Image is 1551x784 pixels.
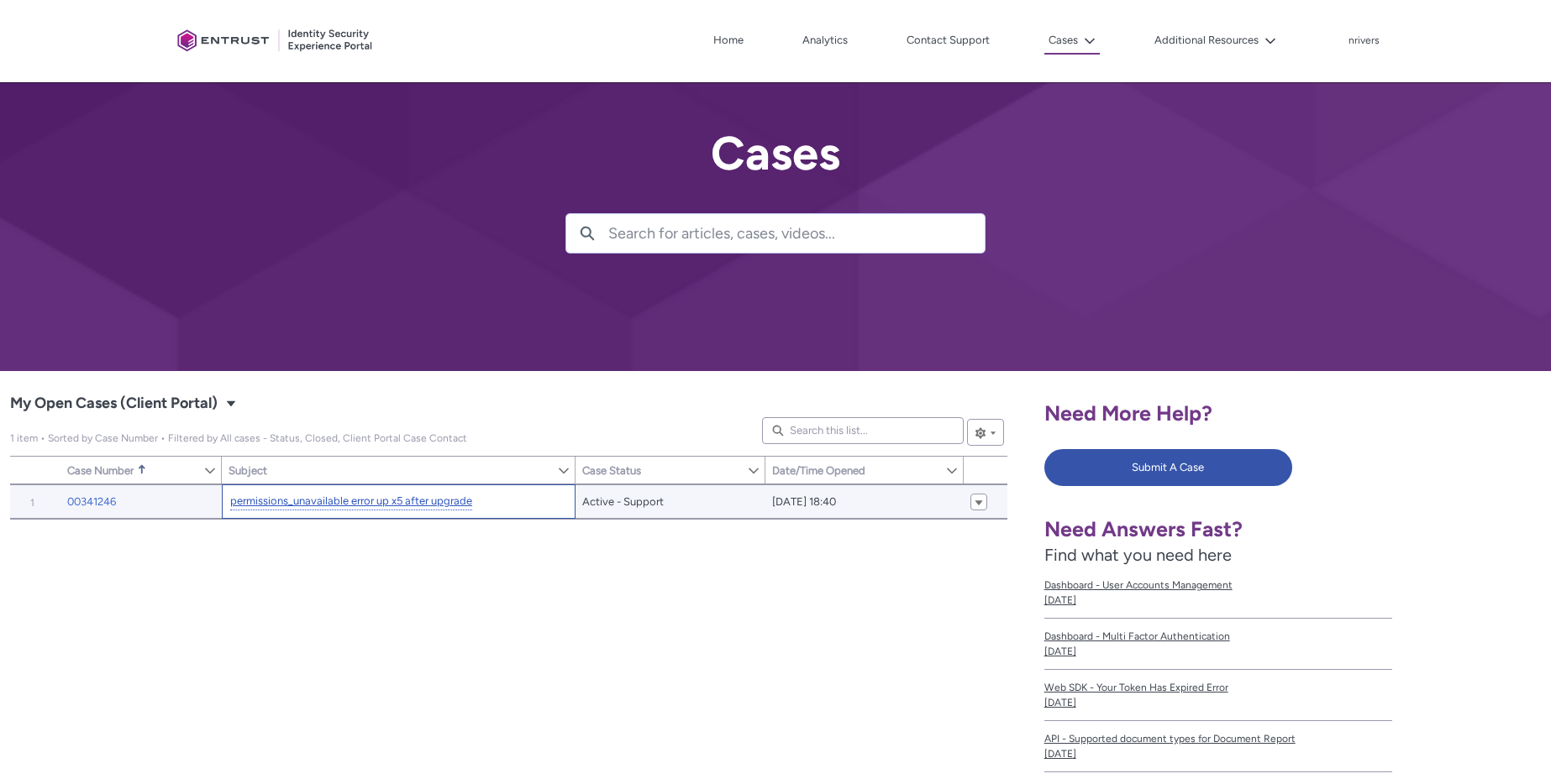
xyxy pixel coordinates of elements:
[765,457,945,483] a: Date/Time Opened
[576,457,747,483] a: Case Status
[762,417,964,444] input: Search this list...
[10,484,1007,520] table: My Open Cases (Client Portal)
[1044,748,1076,760] lightning-formatted-date-time: [DATE]
[902,28,994,53] a: Contact Support
[10,432,467,444] span: My Open Cases (Client Portal)
[566,214,608,253] button: Search
[1044,731,1392,746] span: API - Supported document types for Document Report
[1044,594,1076,606] lightning-formatted-date-time: [DATE]
[798,28,852,53] a: Analytics, opens in new tab
[1044,400,1212,426] span: Need More Help?
[1044,545,1232,565] span: Find what you need here
[1044,619,1392,670] a: Dashboard - Multi Factor Authentication[DATE]
[230,493,472,510] a: permissions_unavailable error up x5 after upgrade
[1150,28,1280,53] button: Additional Resources
[565,128,986,180] h2: Cases
[772,494,836,510] span: [DATE] 18:40
[1044,629,1392,644] span: Dashboard - Multi Factor Authentication
[1044,567,1392,619] a: Dashboard - User Accounts Management[DATE]
[221,393,241,413] button: Select a List View: Cases
[1044,516,1392,542] h1: Need Answers Fast?
[1044,449,1293,486] button: Submit A Case
[10,390,218,417] span: My Open Cases (Client Portal)
[608,214,985,253] input: Search for articles, cases, videos...
[1044,680,1392,695] span: Web SDK - Your Token Has Expired Error
[709,28,748,53] a: Home
[222,457,557,483] a: Subject
[1044,645,1076,657] lightning-formatted-date-time: [DATE]
[1044,721,1392,772] a: API - Supported document types for Document Report[DATE]
[1044,28,1100,55] button: Cases
[1044,697,1076,708] lightning-formatted-date-time: [DATE]
[967,419,1004,446] button: List View Controls
[67,464,134,477] span: Case Number
[1044,578,1392,593] span: Dashboard - User Accounts Management
[582,494,664,510] span: Active - Support
[60,457,203,483] a: Case Number
[1349,35,1380,47] p: nrivers
[1348,31,1380,48] button: User Profile nrivers
[1044,670,1392,721] a: Web SDK - Your Token Has Expired Error[DATE]
[67,494,116,510] a: 00341246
